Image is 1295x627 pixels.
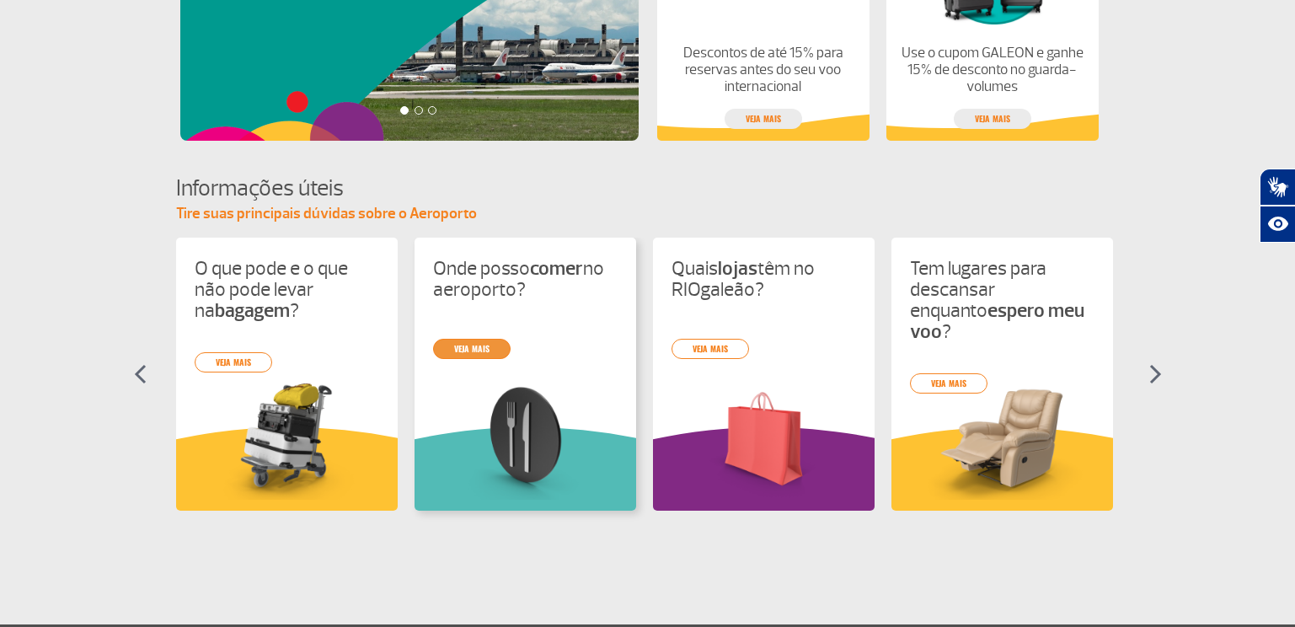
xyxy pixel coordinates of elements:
[1260,169,1295,243] div: Plugin de acessibilidade da Hand Talk.
[195,379,379,500] img: card%20informa%C3%A7%C3%B5es%201.png
[910,258,1094,342] p: Tem lugares para descansar enquanto ?
[530,256,583,281] strong: comer
[954,109,1031,129] a: veja mais
[672,339,749,359] a: veja mais
[910,379,1094,500] img: card%20informa%C3%A7%C3%B5es%204.png
[195,352,272,372] a: veja mais
[176,427,398,511] img: amareloInformacoesUteis.svg
[433,339,511,359] a: veja mais
[672,379,856,500] img: card%20informa%C3%A7%C3%B5es%206.png
[1260,206,1295,243] button: Abrir recursos assistivos.
[672,258,856,300] p: Quais têm no RIOgaleão?
[725,109,802,129] a: veja mais
[433,258,618,300] p: Onde posso no aeroporto?
[1149,364,1162,384] img: seta-direita
[433,379,618,500] img: card%20informa%C3%A7%C3%B5es%208.png
[215,298,290,323] strong: bagagem
[176,173,1120,204] h4: Informações úteis
[891,427,1113,511] img: amareloInformacoesUteis.svg
[195,258,379,321] p: O que pode e o que não pode levar na ?
[671,45,854,95] p: Descontos de até 15% para reservas antes do seu voo internacional
[900,45,1084,95] p: Use o cupom GALEON e ganhe 15% de desconto no guarda-volumes
[718,256,757,281] strong: lojas
[910,373,987,394] a: veja mais
[910,298,1084,344] strong: espero meu voo
[176,204,1120,224] p: Tire suas principais dúvidas sobre o Aeroporto
[1260,169,1295,206] button: Abrir tradutor de língua de sinais.
[134,364,147,384] img: seta-esquerda
[415,427,636,511] img: verdeInformacoesUteis.svg
[653,427,875,511] img: roxoInformacoesUteis.svg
